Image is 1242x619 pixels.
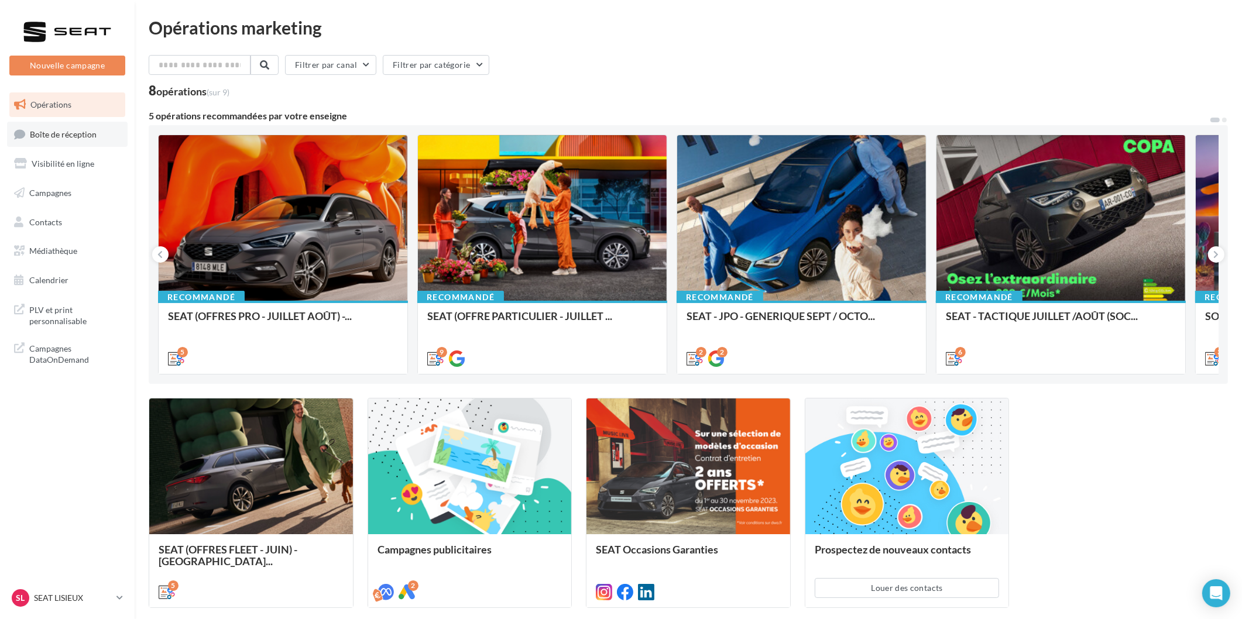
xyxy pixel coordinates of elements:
[946,309,1138,322] span: SEAT - TACTIQUE JUILLET /AOÛT (SOC...
[815,543,971,556] span: Prospectez de nouveaux contacts
[9,56,125,75] button: Nouvelle campagne
[687,309,875,322] span: SEAT - JPO - GENERIQUE SEPT / OCTO...
[7,268,128,293] a: Calendrier
[955,347,966,357] div: 6
[427,309,612,322] span: SEAT (OFFRE PARTICULIER - JUILLET ...
[29,216,62,226] span: Contacts
[7,92,128,117] a: Opérations
[437,347,447,357] div: 9
[29,275,68,285] span: Calendrier
[168,309,352,322] span: SEAT (OFFRES PRO - JUILLET AOÛT) -...
[7,239,128,263] a: Médiathèque
[149,19,1228,36] div: Opérations marketing
[156,86,229,97] div: opérations
[9,587,125,609] a: SL SEAT LISIEUX
[32,159,94,168] span: Visibilité en ligne
[596,543,718,556] span: SEAT Occasions Garanties
[177,347,188,357] div: 5
[677,291,763,304] div: Recommandé
[29,188,71,198] span: Campagnes
[16,592,25,604] span: SL
[168,580,179,591] div: 5
[149,111,1209,121] div: 5 opérations recommandées par votre enseigne
[378,543,492,556] span: Campagnes publicitaires
[29,341,121,366] span: Campagnes DataOnDemand
[1202,579,1230,607] div: Open Intercom Messenger
[717,347,728,357] div: 2
[29,302,121,327] span: PLV et print personnalisable
[30,99,71,109] span: Opérations
[34,592,112,604] p: SEAT LISIEUX
[7,210,128,235] a: Contacts
[1214,347,1225,357] div: 3
[7,152,128,176] a: Visibilité en ligne
[159,543,297,568] span: SEAT (OFFRES FLEET - JUIN) - [GEOGRAPHIC_DATA]...
[7,181,128,205] a: Campagnes
[815,578,1000,598] button: Louer des contacts
[207,87,229,97] span: (sur 9)
[285,55,376,75] button: Filtrer par canal
[696,347,706,357] div: 2
[30,129,97,139] span: Boîte de réception
[417,291,504,304] div: Recommandé
[383,55,489,75] button: Filtrer par catégorie
[7,336,128,370] a: Campagnes DataOnDemand
[408,580,418,591] div: 2
[7,122,128,147] a: Boîte de réception
[29,246,77,256] span: Médiathèque
[7,297,128,332] a: PLV et print personnalisable
[936,291,1023,304] div: Recommandé
[149,84,229,97] div: 8
[158,291,245,304] div: Recommandé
